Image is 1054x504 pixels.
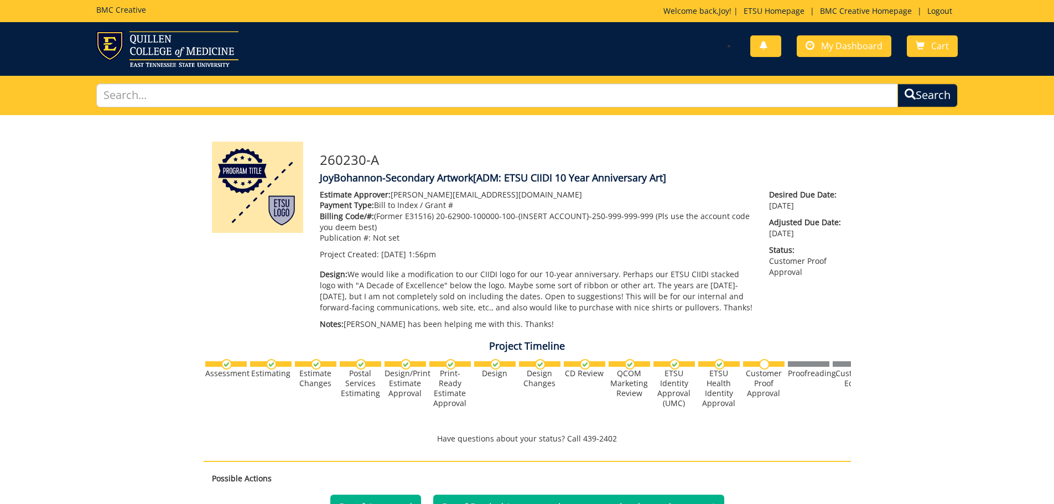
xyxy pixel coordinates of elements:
[320,200,753,211] p: Bill to Index / Grant #
[381,249,436,259] span: [DATE] 1:56pm
[340,368,381,398] div: Postal Services Estimating
[356,359,366,370] img: checkmark
[320,200,374,210] span: Payment Type:
[445,359,456,370] img: checkmark
[769,189,842,211] p: [DATE]
[320,189,753,200] p: [PERSON_NAME] [EMAIL_ADDRESS][DOMAIN_NAME]
[221,359,232,370] img: checkmark
[609,368,650,398] div: QCOM Marketing Review
[669,359,680,370] img: checkmark
[204,341,851,352] h4: Project Timeline
[320,269,753,313] p: We would like a modification to our CIIDI logo for our 10-year anniversary. Perhaps our ETSU CIID...
[653,368,695,408] div: ETSU Identity Approval (UMC)
[320,211,374,221] span: Billing Code/#:
[205,368,247,378] div: Assessment
[922,6,958,16] a: Logout
[320,269,347,279] span: Design:
[212,473,272,484] strong: Possible Actions
[743,368,785,398] div: Customer Proof Approval
[769,189,842,200] span: Desired Due Date:
[788,368,829,378] div: Proofreading
[821,40,882,52] span: My Dashboard
[373,232,399,243] span: Not set
[769,217,842,228] span: Adjusted Due Date:
[320,173,843,184] h4: JoyBohannon-Secondary Artwork
[320,211,753,232] p: (Former E31516) 20-62900-100000-100-{INSERT ACCOUNT}-250-999-999-999 (Pls use the account code yo...
[580,359,590,370] img: checkmark
[266,359,277,370] img: checkmark
[833,368,874,388] div: Customer Edits
[931,40,949,52] span: Cart
[490,359,501,370] img: checkmark
[897,84,958,107] button: Search
[535,359,546,370] img: checkmark
[96,84,899,107] input: Search...
[473,171,666,184] span: [ADM: ETSU CIIDI 10 Year Anniversary Art]
[519,368,560,388] div: Design Changes
[663,6,958,17] p: Welcome back, ! | | |
[320,319,753,330] p: [PERSON_NAME] has been helping me with this. Thanks!
[311,359,321,370] img: checkmark
[474,368,516,378] div: Design
[714,359,725,370] img: checkmark
[429,368,471,408] div: Print-Ready Estimate Approval
[385,368,426,398] div: Design/Print Estimate Approval
[907,35,958,57] a: Cart
[320,189,391,200] span: Estimate Approver:
[814,6,917,16] a: BMC Creative Homepage
[797,35,891,57] a: My Dashboard
[96,6,146,14] h5: BMC Creative
[320,319,344,329] span: Notes:
[769,245,842,256] span: Status:
[769,245,842,278] p: Customer Proof Approval
[320,153,843,167] h3: 260230-A
[295,368,336,388] div: Estimate Changes
[625,359,635,370] img: checkmark
[204,433,851,444] p: Have questions about your status? Call 439-2402
[738,6,810,16] a: ETSU Homepage
[320,249,379,259] span: Project Created:
[96,31,238,67] img: ETSU logo
[769,217,842,239] p: [DATE]
[564,368,605,378] div: CD Review
[719,6,729,16] a: Joy
[759,359,770,370] img: no
[320,232,371,243] span: Publication #:
[212,142,303,233] img: Product featured image
[401,359,411,370] img: checkmark
[698,368,740,408] div: ETSU Health Identity Approval
[250,368,292,378] div: Estimating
